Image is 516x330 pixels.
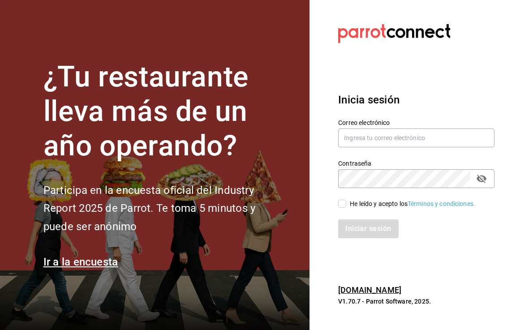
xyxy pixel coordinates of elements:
[43,256,118,268] a: Ir a la encuesta
[43,60,285,163] h1: ¿Tu restaurante lleva más de un año operando?
[338,120,494,126] label: Correo electrónico
[350,199,475,209] div: He leído y acepto los
[408,200,475,207] a: Términos y condiciones.
[338,160,494,167] label: Contraseña
[338,129,494,147] input: Ingresa tu correo electrónico
[338,285,401,295] a: [DOMAIN_NAME]
[338,297,494,306] p: V1.70.7 - Parrot Software, 2025.
[43,181,285,236] h2: Participa en la encuesta oficial del Industry Report 2025 de Parrot. Te toma 5 minutos y puede se...
[474,171,489,186] button: passwordField
[338,92,494,108] h3: Inicia sesión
